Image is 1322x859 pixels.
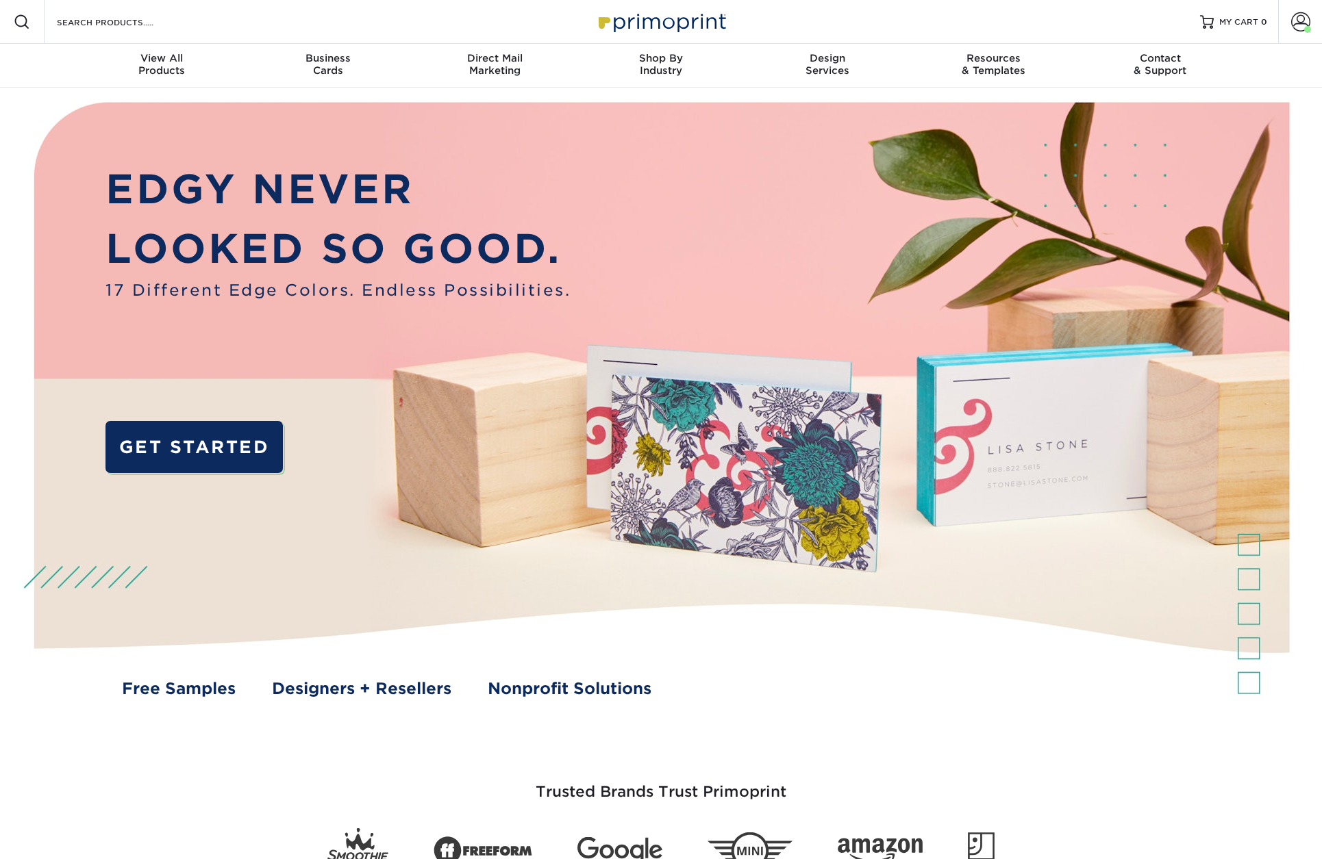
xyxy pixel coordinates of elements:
[79,52,245,77] div: Products
[1077,44,1243,88] a: Contact& Support
[105,421,282,473] a: GET STARTED
[105,279,571,303] span: 17 Different Edge Colors. Endless Possibilities.
[79,44,245,88] a: View AllProducts
[412,52,578,77] div: Marketing
[593,7,729,36] img: Primoprint
[1261,17,1267,27] span: 0
[79,52,245,64] span: View All
[910,52,1077,64] span: Resources
[245,52,412,64] span: Business
[578,52,745,77] div: Industry
[1077,52,1243,77] div: & Support
[272,677,451,701] a: Designers + Resellers
[744,44,910,88] a: DesignServices
[105,219,571,279] p: LOOKED SO GOOD.
[1077,52,1243,64] span: Contact
[105,159,571,219] p: EDGY NEVER
[744,52,910,77] div: Services
[412,52,578,64] span: Direct Mail
[1219,16,1258,28] span: MY CART
[260,750,1062,817] h3: Trusted Brands Trust Primoprint
[910,44,1077,88] a: Resources& Templates
[245,44,412,88] a: BusinessCards
[744,52,910,64] span: Design
[578,44,745,88] a: Shop ByIndustry
[245,52,412,77] div: Cards
[488,677,651,701] a: Nonprofit Solutions
[55,14,189,30] input: SEARCH PRODUCTS.....
[578,52,745,64] span: Shop By
[122,677,236,701] a: Free Samples
[412,44,578,88] a: Direct MailMarketing
[910,52,1077,77] div: & Templates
